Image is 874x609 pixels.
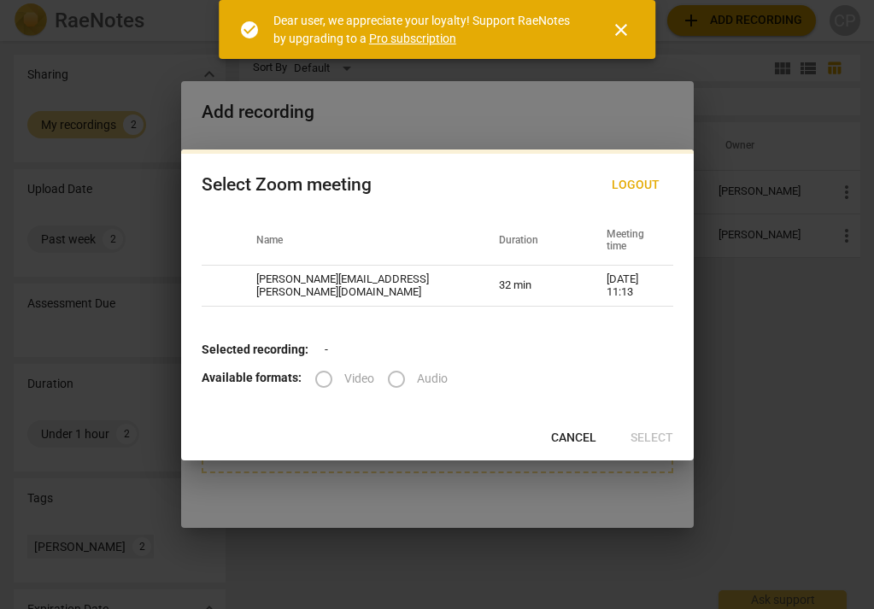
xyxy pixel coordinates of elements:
[586,266,672,307] td: [DATE] 11:13
[612,177,660,194] span: Logout
[537,423,610,454] button: Cancel
[236,266,479,307] td: [PERSON_NAME][EMAIL_ADDRESS][PERSON_NAME][DOMAIN_NAME]
[202,371,302,384] b: Available formats:
[611,20,631,40] span: close
[417,370,448,388] span: Audio
[369,32,456,45] a: Pro subscription
[273,12,581,47] div: Dear user, we appreciate your loyalty! Support RaeNotes by upgrading to a
[598,170,673,201] button: Logout
[586,218,672,266] th: Meeting time
[239,20,260,40] span: check_circle
[344,370,374,388] span: Video
[478,218,586,266] th: Duration
[202,343,308,356] b: Selected recording:
[601,9,642,50] button: Close
[315,371,461,384] div: File type
[236,218,479,266] th: Name
[478,266,586,307] td: 32 min
[202,174,372,196] div: Select Zoom meeting
[551,430,596,447] span: Cancel
[202,341,673,359] p: -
